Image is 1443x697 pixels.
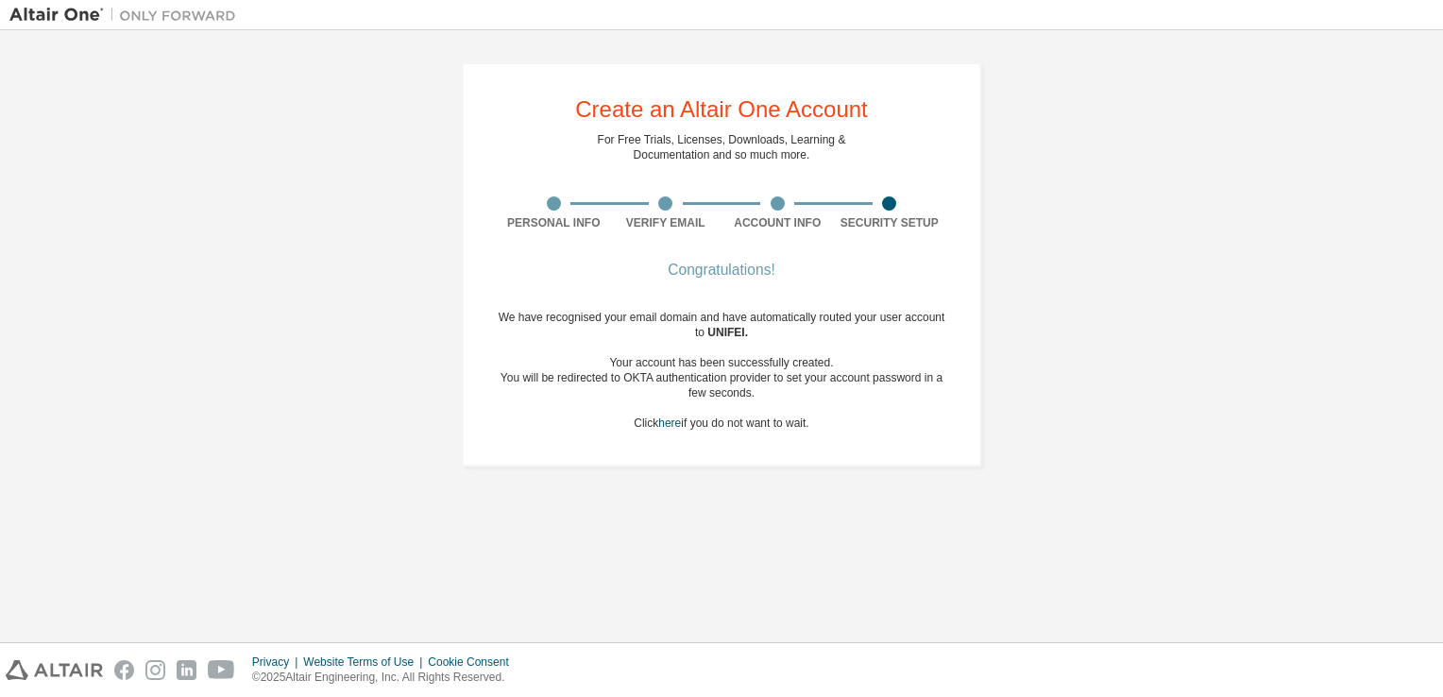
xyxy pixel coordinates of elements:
p: © 2025 Altair Engineering, Inc. All Rights Reserved. [252,670,520,686]
div: Account Info [721,215,834,230]
span: UNIFEI . [707,326,748,339]
a: here [658,416,681,430]
img: Altair One [9,6,246,25]
div: Cookie Consent [428,654,519,670]
img: youtube.svg [208,660,235,680]
div: For Free Trials, Licenses, Downloads, Learning & Documentation and so much more. [598,132,846,162]
img: altair_logo.svg [6,660,103,680]
div: Security Setup [834,215,946,230]
img: linkedin.svg [177,660,196,680]
div: You will be redirected to OKTA authentication provider to set your account password in a few seco... [498,370,945,400]
div: Verify Email [610,215,722,230]
img: facebook.svg [114,660,134,680]
div: Congratulations! [498,264,945,276]
div: Your account has been successfully created. [498,355,945,370]
div: Personal Info [498,215,610,230]
div: Create an Altair One Account [575,98,868,121]
div: Website Terms of Use [303,654,428,670]
img: instagram.svg [145,660,165,680]
div: We have recognised your email domain and have automatically routed your user account to Click if ... [498,310,945,431]
div: Privacy [252,654,303,670]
